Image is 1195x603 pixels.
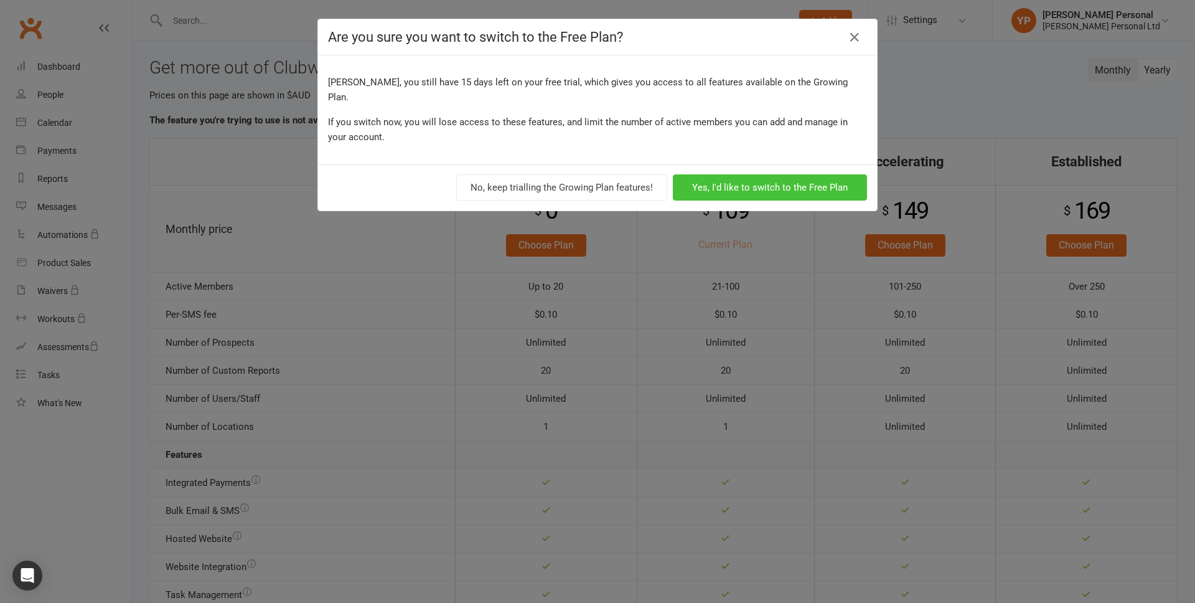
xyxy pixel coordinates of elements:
[456,174,667,201] button: No, keep trialling the Growing Plan features!
[12,561,42,591] div: Open Intercom Messenger
[328,116,848,143] span: If you switch now, you will lose access to these features, and limit the number of active members...
[673,174,867,201] button: Yes, I'd like to switch to the Free Plan
[845,27,865,47] button: Close
[328,29,867,45] h4: Are you sure you want to switch to the Free Plan?
[328,77,848,103] span: [PERSON_NAME], you still have 15 days left on your free trial, which gives you access to all feat...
